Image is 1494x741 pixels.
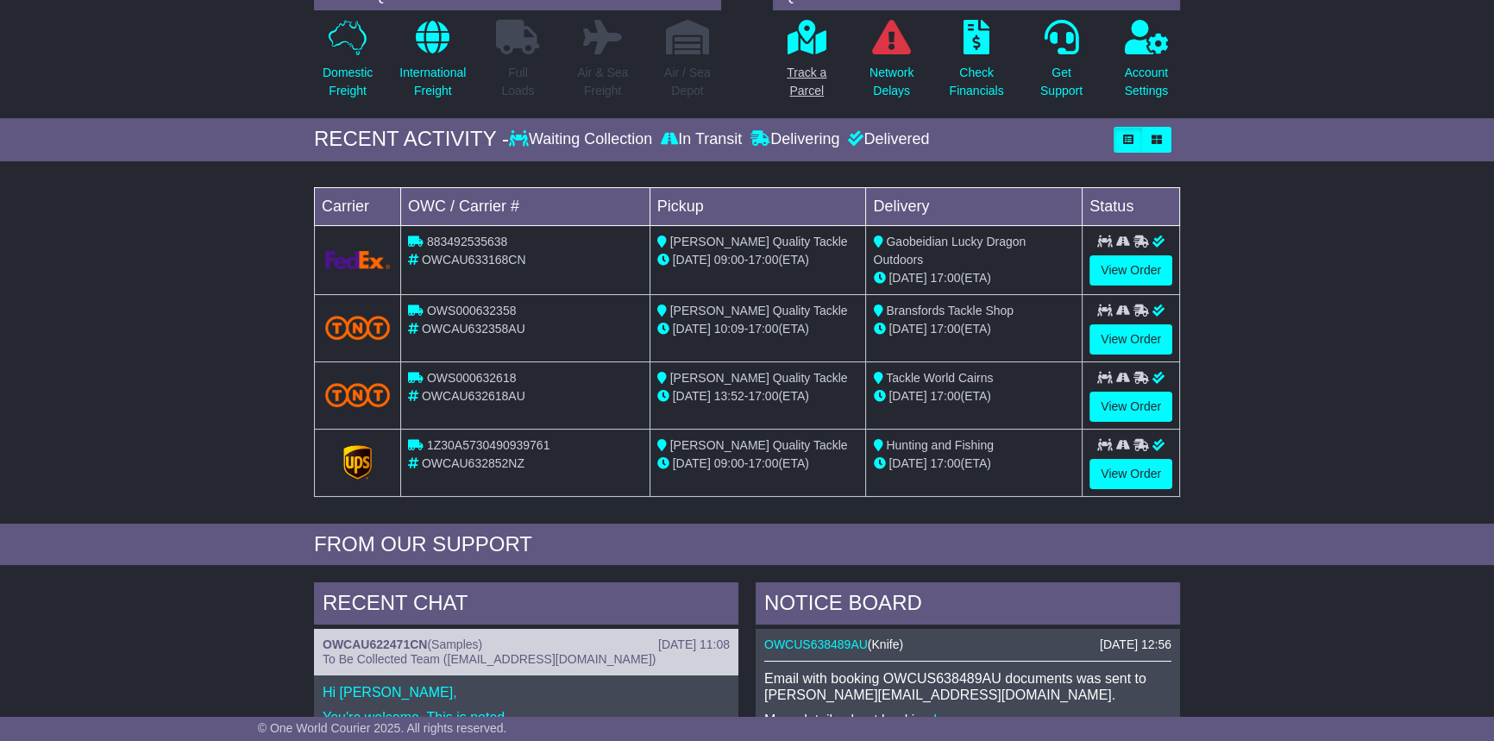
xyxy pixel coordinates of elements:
div: RECENT ACTIVITY - [314,127,509,152]
p: You're welcome. This is noted. [323,709,730,725]
span: 883492535638 [427,235,507,248]
div: Waiting Collection [509,130,656,149]
div: In Transit [656,130,746,149]
img: GetCarrierServiceLogo [343,445,373,480]
span: OWCAU632618AU [422,389,525,403]
a: DomesticFreight [322,19,373,110]
span: [DATE] [888,322,926,336]
p: Network Delays [869,64,913,100]
span: 09:00 [714,253,744,267]
img: GetCarrierServiceLogo [325,251,390,269]
span: 17:00 [930,456,960,470]
span: Bransfords Tackle Shop [886,304,1014,317]
span: 17:00 [930,322,960,336]
a: OWCUS638489AU [764,637,868,651]
td: Status [1083,187,1180,225]
a: GetSupport [1039,19,1083,110]
p: Hi [PERSON_NAME], [323,684,730,700]
p: Email with booking OWCUS638489AU documents was sent to [PERSON_NAME][EMAIL_ADDRESS][DOMAIN_NAME]. [764,670,1171,703]
span: 17:00 [930,389,960,403]
span: Samples [431,637,478,651]
div: ( ) [323,637,730,652]
p: Domestic Freight [323,64,373,100]
p: Air & Sea Freight [577,64,628,100]
div: - (ETA) [657,387,859,405]
a: AccountSettings [1124,19,1170,110]
div: - (ETA) [657,320,859,338]
span: [PERSON_NAME] Quality Tackle [670,371,848,385]
span: 1Z30A5730490939761 [427,438,549,452]
a: View Order [1089,392,1172,422]
p: Track a Parcel [787,64,826,100]
span: Knife [872,637,900,651]
span: [DATE] [673,456,711,470]
span: OWCAU632358AU [422,322,525,336]
p: International Freight [399,64,466,100]
a: View Order [1089,255,1172,286]
span: Gaobeidian Lucky Dragon Outdoors [873,235,1026,267]
span: OWS000632358 [427,304,517,317]
span: OWS000632618 [427,371,517,385]
a: here [934,713,962,727]
span: © One World Courier 2025. All rights reserved. [258,721,507,735]
div: FROM OUR SUPPORT [314,532,1180,557]
p: Air / Sea Depot [664,64,711,100]
span: [DATE] [888,389,926,403]
p: Full Loads [496,64,539,100]
div: - (ETA) [657,251,859,269]
span: [DATE] [673,322,711,336]
a: View Order [1089,459,1172,489]
p: Check Financials [950,64,1004,100]
div: [DATE] 12:56 [1100,637,1171,652]
a: View Order [1089,324,1172,355]
div: (ETA) [873,320,1075,338]
div: ( ) [764,637,1171,652]
span: [PERSON_NAME] Quality Tackle [670,304,848,317]
span: [DATE] [673,253,711,267]
span: OWCAU632852NZ [422,456,524,470]
span: 17:00 [930,271,960,285]
span: 09:00 [714,456,744,470]
span: [DATE] [888,271,926,285]
span: Hunting and Fishing [886,438,994,452]
div: (ETA) [873,269,1075,287]
p: Get Support [1040,64,1083,100]
p: Account Settings [1125,64,1169,100]
span: Tackle World Cairns [886,371,993,385]
span: [PERSON_NAME] Quality Tackle [670,438,848,452]
span: 13:52 [714,389,744,403]
a: Track aParcel [786,19,827,110]
img: TNT_Domestic.png [325,316,390,339]
div: [DATE] 11:08 [658,637,730,652]
span: 17:00 [748,456,778,470]
span: OWCAU633168CN [422,253,526,267]
div: (ETA) [873,455,1075,473]
div: NOTICE BOARD [756,582,1180,629]
td: OWC / Carrier # [401,187,650,225]
span: 10:09 [714,322,744,336]
div: Delivered [844,130,929,149]
div: RECENT CHAT [314,582,738,629]
span: [DATE] [888,456,926,470]
span: [PERSON_NAME] Quality Tackle [670,235,848,248]
span: 17:00 [748,253,778,267]
div: (ETA) [873,387,1075,405]
span: To Be Collected Team ([EMAIL_ADDRESS][DOMAIN_NAME]) [323,652,656,666]
p: More details about booking: . [764,712,1171,728]
a: InternationalFreight [399,19,467,110]
span: [DATE] [673,389,711,403]
td: Carrier [315,187,401,225]
div: - (ETA) [657,455,859,473]
td: Pickup [650,187,866,225]
a: CheckFinancials [949,19,1005,110]
div: Delivering [746,130,844,149]
a: NetworkDelays [869,19,914,110]
td: Delivery [866,187,1083,225]
span: 17:00 [748,389,778,403]
a: OWCAU622471CN [323,637,427,651]
span: 17:00 [748,322,778,336]
img: TNT_Domestic.png [325,383,390,406]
